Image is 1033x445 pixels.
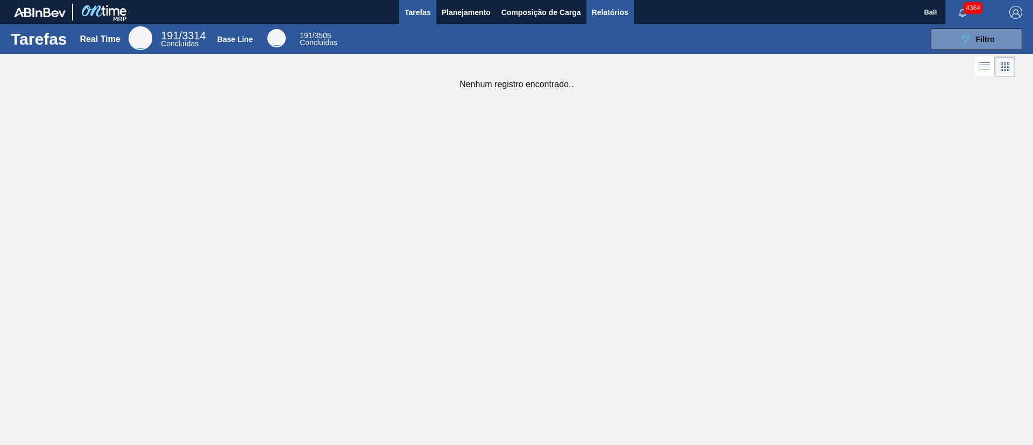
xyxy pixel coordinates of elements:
[945,5,980,20] button: Notificações
[501,6,581,19] span: Composição de Carga
[975,56,995,77] div: Visão em Lista
[161,30,206,41] span: / 3314
[931,29,1022,50] button: Filtro
[217,35,253,44] div: Base Line
[1009,6,1022,19] img: Logout
[976,35,995,44] span: Filtro
[14,8,66,17] img: TNhmsLtSVTkK8tSr43FrP2fwEKptu5GPRR3wAAAABJRU5ErkJggg==
[267,29,286,47] div: Base Line
[80,34,120,44] div: Real Time
[161,39,199,48] span: Concluídas
[161,31,206,47] div: Real Time
[995,56,1015,77] div: Visão em Cards
[592,6,628,19] span: Relatórios
[129,26,152,50] div: Real Time
[964,2,982,14] span: 4364
[300,32,337,46] div: Base Line
[300,38,337,47] span: Concluídas
[442,6,491,19] span: Planejamento
[300,31,312,40] span: 191
[161,30,179,41] span: 191
[405,6,431,19] span: Tarefas
[300,31,331,40] span: / 3505
[11,33,67,45] h1: Tarefas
